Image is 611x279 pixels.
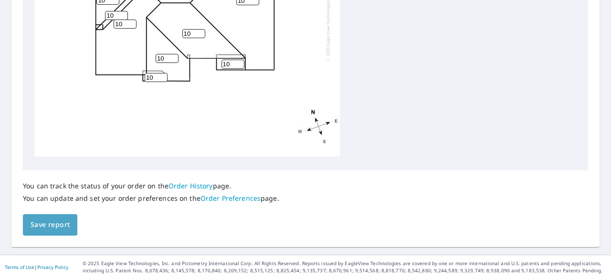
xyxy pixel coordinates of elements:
p: © 2025 Eagle View Technologies, Inc. and Pictometry International Corp. All Rights Reserved. Repo... [83,260,606,274]
span: Save report [31,219,70,231]
a: Privacy Policy [37,264,68,270]
a: Terms of Use [5,264,34,270]
button: Save report [23,214,77,236]
a: Order Preferences [200,194,261,203]
p: | [5,264,68,270]
p: You can update and set your order preferences on the page. [23,194,279,203]
a: Order History [169,181,213,190]
p: You can track the status of your order on the page. [23,182,279,190]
